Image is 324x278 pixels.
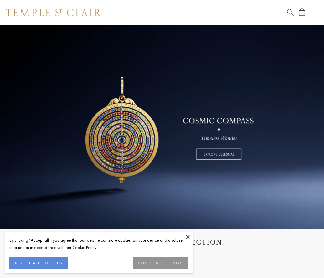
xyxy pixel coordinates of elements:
div: By clicking “Accept all”, you agree that our website can store cookies on your device and disclos... [9,237,188,251]
img: Temple St. Clair [6,9,101,16]
a: Open Shopping Bag [299,8,305,16]
button: ACCEPT ALL COOKIES [9,257,68,269]
a: Search [287,8,294,16]
button: Open navigation [310,9,318,16]
button: COOKIES SETTINGS [133,257,188,269]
